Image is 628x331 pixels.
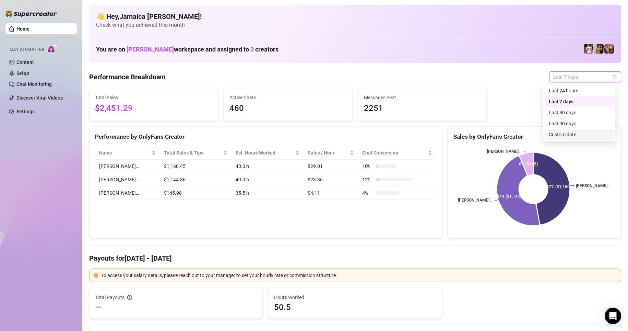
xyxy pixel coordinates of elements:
td: $1,144.86 [160,173,232,186]
span: Izzy AI Chatter [10,46,44,53]
th: Total Sales & Tips [160,146,232,160]
h4: Performance Breakdown [89,72,165,82]
span: Check what you achieved this month [96,21,614,29]
td: 49.0 h [232,173,304,186]
text: [PERSON_NAME]… [487,149,521,154]
span: exclamation-circle [94,273,98,278]
a: Home [16,26,29,32]
span: Hours Worked [274,294,436,301]
td: $4.11 [304,186,358,200]
div: Last 30 days [549,109,610,116]
h4: Payouts for [DATE] - [DATE] [89,253,621,263]
img: Osvaldo [604,44,614,54]
span: 4 % [362,189,373,197]
td: $23.36 [304,173,358,186]
img: Hector [584,44,593,54]
a: Setup [16,70,29,76]
td: [PERSON_NAME]… [95,160,160,173]
span: 2251 [364,102,481,115]
td: $1,160.45 [160,160,232,173]
div: Performance by OnlyFans Creator [95,132,436,141]
div: Last 90 days [545,118,614,129]
a: Content [16,59,34,65]
span: Chat Conversion [362,149,427,157]
span: $2,451.29 [95,102,212,115]
span: 12 % [362,176,373,183]
div: Last 7 days [545,96,614,107]
div: Custom date [545,129,614,140]
span: Name [99,149,150,157]
th: Sales / Hour [304,146,358,160]
td: $29.01 [304,160,358,173]
th: Name [95,146,160,160]
span: Last 7 days [553,72,617,82]
th: Chat Conversion [358,146,436,160]
td: 40.0 h [232,160,304,173]
span: info-circle [127,295,132,300]
td: 35.5 h [232,186,304,200]
span: Total Payouts [95,294,125,301]
td: $145.98 [160,186,232,200]
span: 50.5 [274,302,436,313]
span: [PERSON_NAME] [127,46,174,53]
div: Last 24 hours [545,85,614,96]
text: [PERSON_NAME]… [576,183,611,188]
span: calendar [613,75,617,79]
span: 460 [229,102,347,115]
div: Custom date [549,131,610,138]
div: Open Intercom Messenger [605,308,621,324]
span: — [95,302,102,313]
h1: You are on workspace and assigned to creators [96,46,279,53]
div: To access your salary details, please reach out to your manager to set your hourly rate or commis... [101,272,617,279]
span: Sales / Hour [308,149,348,157]
div: Sales by OnlyFans Creator [453,132,615,141]
a: Settings [16,109,35,114]
div: Last 90 days [549,120,610,127]
div: Last 30 days [545,107,614,118]
div: Est. Hours Worked [236,149,294,157]
div: Last 24 hours [549,87,610,94]
a: Discover Viral Videos [16,95,63,101]
img: Zach [594,44,604,54]
span: 3 [250,46,254,53]
td: [PERSON_NAME]… [95,173,160,186]
span: Total Sales & Tips [164,149,222,157]
span: Messages Sent [364,94,481,101]
td: [PERSON_NAME]… [95,186,160,200]
span: Total Sales [95,94,212,101]
span: Active Chats [229,94,347,101]
div: Last 7 days [549,98,610,105]
a: Chat Monitoring [16,81,52,87]
text: [PERSON_NAME]… [458,198,492,203]
img: AI Chatter [47,44,58,54]
img: logo-BBDzfeDw.svg [5,10,57,17]
h4: 👋 Hey, Jamaica [PERSON_NAME] ! [96,12,614,21]
span: 10 % [362,162,373,170]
